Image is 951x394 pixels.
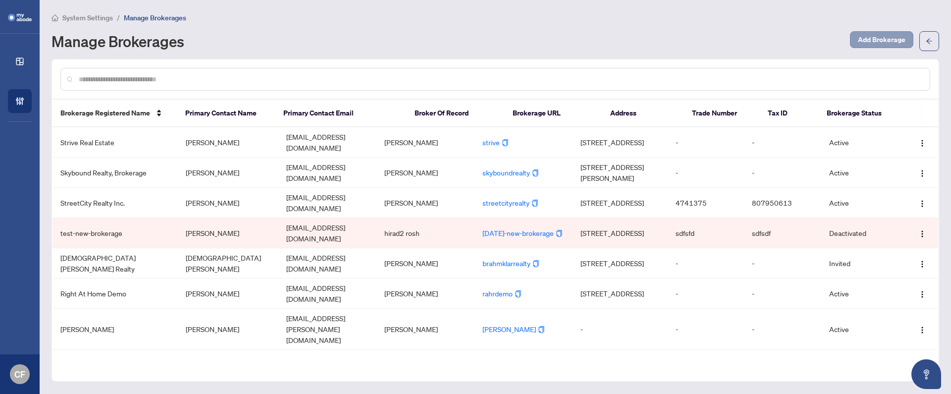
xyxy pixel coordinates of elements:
[821,350,903,380] td: Active
[376,350,475,380] td: [PERSON_NAME]
[744,127,821,158] td: -
[556,227,563,238] button: Copy
[821,158,903,188] td: Active
[482,138,509,147] a: striveCopy
[532,169,539,176] span: copy
[278,127,376,158] td: [EMAIL_ADDRESS][DOMAIN_NAME]
[918,260,926,268] img: Logo
[53,158,178,188] td: Skybound Realty, Brokerage
[178,158,278,188] td: [PERSON_NAME]
[62,13,113,22] span: System Settings
[482,259,539,268] a: brahmklarrealtyCopy
[744,309,821,350] td: -
[914,255,930,271] button: Logo
[53,248,178,279] td: [DEMOGRAPHIC_DATA][PERSON_NAME] Realty
[502,139,509,146] span: copy
[858,32,905,48] span: Add Brokerage
[482,228,563,237] a: [DATE]-new-brokerageCopy
[376,188,475,218] td: [PERSON_NAME]
[482,168,539,177] a: skyboundrealtyCopy
[668,279,744,309] td: -
[178,279,278,309] td: [PERSON_NAME]
[278,188,376,218] td: [EMAIL_ADDRESS][DOMAIN_NAME]
[581,288,660,299] span: [STREET_ADDRESS]
[178,127,278,158] td: [PERSON_NAME]
[8,14,32,21] img: logo
[821,279,903,309] td: Active
[376,248,475,279] td: [PERSON_NAME]
[532,260,539,267] span: copy
[278,158,376,188] td: [EMAIL_ADDRESS][DOMAIN_NAME]
[52,33,184,49] h1: Manage Brokerages
[14,367,25,381] span: CF
[278,350,376,380] td: [EMAIL_ADDRESS][DOMAIN_NAME]
[376,127,475,158] td: [PERSON_NAME]
[918,139,926,147] img: Logo
[926,38,933,45] span: arrow-left
[581,162,660,183] span: [STREET_ADDRESS][PERSON_NAME]
[918,290,926,298] img: Logo
[918,326,926,334] img: Logo
[531,200,538,207] span: copy
[53,188,178,218] td: StreetCity Realty Inc.
[538,324,545,335] button: Copy
[376,158,475,188] td: [PERSON_NAME]
[53,100,177,127] th: Brokerage Registered Name
[482,325,545,334] a: [PERSON_NAME]Copy
[850,31,913,48] button: Add Brokerage
[278,279,376,309] td: [EMAIL_ADDRESS][DOMAIN_NAME]
[53,350,178,380] td: MyAbode
[52,14,58,21] span: home
[407,100,504,127] th: Broker Of Record
[482,198,538,207] a: streetcityrealtyCopy
[581,227,660,238] span: [STREET_ADDRESS]
[821,248,903,279] td: Invited
[177,100,275,127] th: Primary Contact Name
[914,165,930,180] button: Logo
[581,137,660,148] span: [STREET_ADDRESS]
[556,230,563,237] span: copy
[668,188,744,218] td: 4741375
[821,218,903,248] td: Deactivated
[482,289,522,298] a: rahrdemoCopy
[602,100,684,127] th: Address
[124,13,186,22] span: Manage Brokerages
[668,127,744,158] td: -
[376,279,475,309] td: [PERSON_NAME]
[178,248,278,279] td: [DEMOGRAPHIC_DATA][PERSON_NAME]
[178,188,278,218] td: [PERSON_NAME]
[914,195,930,211] button: Logo
[668,350,744,380] td: -
[502,137,509,148] button: Copy
[376,218,475,248] td: hirad2 rosh
[278,248,376,279] td: [EMAIL_ADDRESS][DOMAIN_NAME]
[914,285,930,301] button: Logo
[581,197,660,208] span: [STREET_ADDRESS]
[821,188,903,218] td: Active
[53,127,178,158] td: Strive Real Estate
[515,290,522,297] span: copy
[668,218,744,248] td: sdfsfd
[918,200,926,208] img: Logo
[744,188,821,218] td: 807950613
[744,350,821,380] td: -
[278,309,376,350] td: [EMAIL_ADDRESS][PERSON_NAME][DOMAIN_NAME]
[538,326,545,333] span: copy
[914,225,930,241] button: Logo
[53,309,178,350] td: [PERSON_NAME]
[684,100,760,127] th: Trade Number
[53,279,178,309] td: Right At Home Demo
[117,12,120,23] li: /
[668,158,744,188] td: -
[53,218,178,248] td: test-new-brokerage
[744,279,821,309] td: -
[819,100,900,127] th: Brokerage Status
[60,108,150,118] span: Brokerage Registered Name
[532,167,539,178] button: Copy
[918,169,926,177] img: Logo
[668,309,744,350] td: -
[744,158,821,188] td: -
[744,218,821,248] td: sdfsdf
[178,218,278,248] td: [PERSON_NAME]
[668,248,744,279] td: -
